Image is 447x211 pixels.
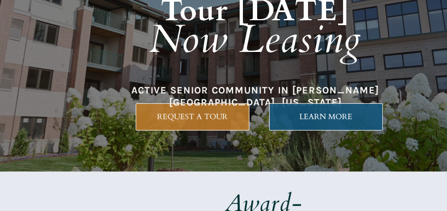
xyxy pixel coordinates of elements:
[270,112,382,121] span: LEARN MORE
[136,103,249,131] a: REQUEST A TOUR
[269,103,383,131] a: LEARN MORE
[136,112,249,121] span: REQUEST A TOUR
[132,84,380,108] span: ACTIVE SENIOR COMMUNITY IN [PERSON_NAME][GEOGRAPHIC_DATA], [US_STATE]
[150,13,362,66] em: Now Leasing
